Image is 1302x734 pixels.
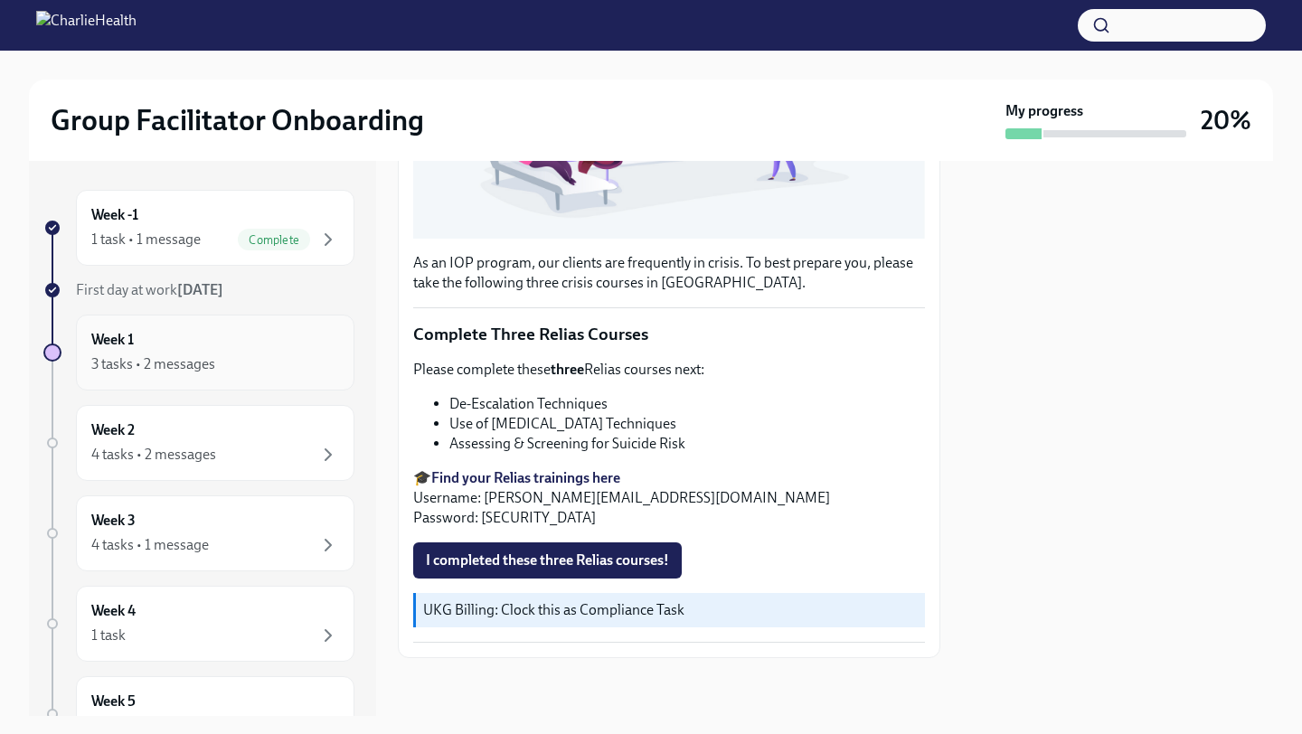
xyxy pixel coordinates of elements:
strong: three [551,361,584,378]
div: 3 tasks • 2 messages [91,354,215,374]
a: Week -11 task • 1 messageComplete [43,190,354,266]
a: Week 34 tasks • 1 message [43,495,354,571]
a: Week 13 tasks • 2 messages [43,315,354,391]
p: Complete Three Relias Courses [413,323,925,346]
li: Use of [MEDICAL_DATA] Techniques [449,414,925,434]
a: First day at work[DATE] [43,280,354,300]
strong: My progress [1005,101,1083,121]
p: 🎓 Username: [PERSON_NAME][EMAIL_ADDRESS][DOMAIN_NAME] Password: [SECURITY_DATA] [413,468,925,528]
div: 1 task • 1 message [91,230,201,249]
a: Week 24 tasks • 2 messages [43,405,354,481]
h3: 20% [1201,104,1251,136]
p: UKG Billing: Clock this as Compliance Task [423,600,918,620]
span: I completed these three Relias courses! [426,551,669,569]
a: Find your Relias trainings here [431,469,620,486]
div: 4 tasks • 2 messages [91,445,216,465]
p: Please complete these Relias courses next: [413,360,925,380]
h6: Week 5 [91,692,136,711]
a: Week 41 task [43,586,354,662]
h6: Week 3 [91,511,136,531]
h2: Group Facilitator Onboarding [51,102,424,138]
img: CharlieHealth [36,11,137,40]
li: De-Escalation Techniques [449,394,925,414]
p: As an IOP program, our clients are frequently in crisis. To best prepare you, please take the fol... [413,253,925,293]
button: I completed these three Relias courses! [413,542,682,579]
div: 4 tasks • 1 message [91,535,209,555]
h6: Week 1 [91,330,134,350]
strong: [DATE] [177,281,223,298]
div: 1 task [91,626,126,645]
span: First day at work [76,281,223,298]
h6: Week 4 [91,601,136,621]
h6: Week 2 [91,420,135,440]
span: Complete [238,233,310,247]
h6: Week -1 [91,205,138,225]
li: Assessing & Screening for Suicide Risk [449,434,925,454]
